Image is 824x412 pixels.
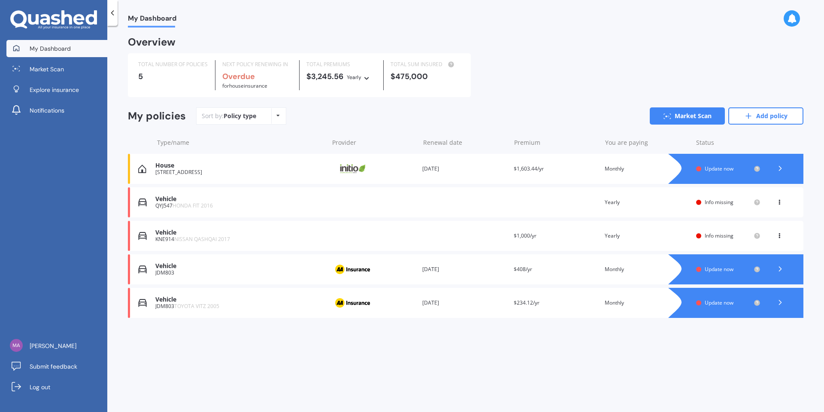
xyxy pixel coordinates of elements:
span: HONDA FIT 2016 [173,202,213,209]
span: Update now [705,165,733,172]
div: JDM803 [155,270,324,276]
div: Monthly [605,165,689,173]
span: $1,603.44/yr [514,165,544,172]
div: Yearly [605,198,689,207]
div: TOTAL NUMBER OF POLICIES [138,60,208,69]
div: My policies [128,110,186,122]
span: Info missing [705,198,733,206]
a: My Dashboard [6,40,107,57]
div: [STREET_ADDRESS] [155,169,324,175]
div: Policy type [224,112,256,120]
div: NEXT POLICY RENEWING IN [222,60,292,69]
div: Monthly [605,299,689,307]
div: TOTAL SUM INSURED [391,60,460,69]
span: My Dashboard [128,14,176,26]
div: Yearly [605,232,689,240]
div: Premium [514,138,598,147]
span: Info missing [705,232,733,239]
a: Explore insurance [6,81,107,98]
a: Market Scan [650,107,725,125]
div: Vehicle [155,229,324,236]
img: d57983e61b79fdf9e4d95634aca32d8c [10,339,23,352]
div: 5 [138,72,208,81]
b: Overdue [222,71,255,82]
a: Market Scan [6,61,107,78]
a: Notifications [6,102,107,119]
a: [PERSON_NAME] [6,337,107,354]
img: Vehicle [138,265,147,274]
img: Vehicle [138,299,147,307]
span: Update now [705,266,733,273]
div: House [155,162,324,169]
span: $1,000/yr [514,232,536,239]
img: AA [331,261,374,278]
div: Vehicle [155,296,324,303]
a: Add policy [728,107,803,125]
div: QYJ547 [155,203,324,209]
span: Explore insurance [30,85,79,94]
span: NISSAN QASHQAI 2017 [174,235,230,243]
div: [DATE] [422,165,507,173]
span: Notifications [30,106,64,115]
span: for House insurance [222,82,267,89]
a: Log out [6,378,107,396]
div: TOTAL PREMIUMS [306,60,376,69]
div: Monthly [605,265,689,274]
span: $234.12/yr [514,299,539,306]
div: Yearly [347,73,361,82]
img: AA [331,295,374,311]
div: Overview [128,38,176,46]
span: Log out [30,383,50,391]
img: House [138,165,146,173]
a: Submit feedback [6,358,107,375]
div: Type/name [157,138,325,147]
div: [DATE] [422,299,507,307]
span: Submit feedback [30,362,77,371]
div: Provider [332,138,416,147]
img: Vehicle [138,232,147,240]
div: Renewal date [423,138,507,147]
span: [PERSON_NAME] [30,342,76,350]
div: Vehicle [155,262,324,270]
div: $475,000 [391,72,460,81]
span: My Dashboard [30,44,71,53]
div: JDM803 [155,303,324,309]
div: You are paying [605,138,689,147]
span: TOYOTA VITZ 2005 [174,302,219,310]
div: Vehicle [155,195,324,203]
span: Update now [705,299,733,306]
div: [DATE] [422,265,507,274]
img: Initio [331,161,374,177]
div: Status [696,138,760,147]
div: Sort by: [202,112,256,120]
div: $3,245.56 [306,72,376,82]
img: Vehicle [138,198,147,207]
div: KNE914 [155,236,324,242]
span: Market Scan [30,65,64,73]
span: $408/yr [514,266,532,273]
